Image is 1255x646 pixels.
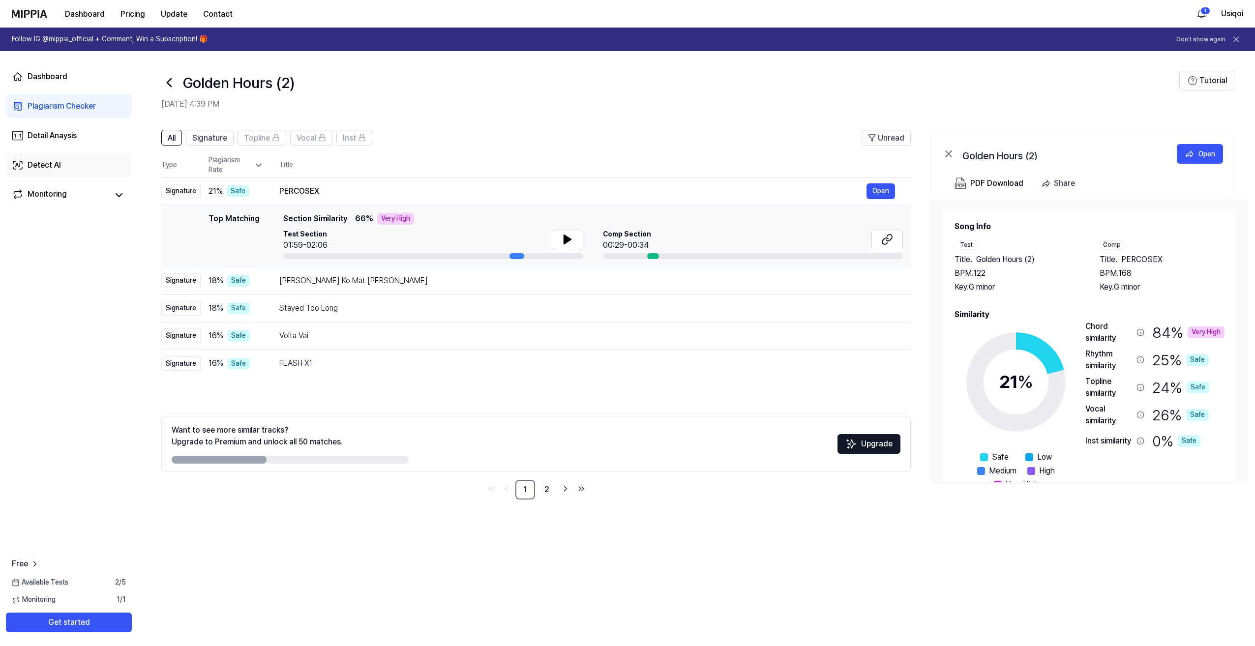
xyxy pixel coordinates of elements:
span: 18 % [209,275,223,287]
div: Safe [227,330,250,342]
span: All [168,132,176,144]
button: Usiqoi [1221,8,1243,20]
div: Signature [161,273,201,288]
div: BPM. 122 [955,267,1080,279]
a: Pricing [113,4,153,24]
div: BPM. 168 [1100,267,1225,279]
span: 21 % [209,185,223,197]
div: 25 % [1152,348,1209,372]
a: Go to next page [559,482,572,496]
div: Signature [161,184,201,199]
a: 1 [515,480,535,499]
button: Vocal [290,130,332,146]
span: 1 / 1 [117,595,126,605]
h2: Similarity [955,309,1225,321]
button: Don't show again [1176,35,1225,44]
span: Title . [955,254,972,265]
a: SparklesUpgrade [837,442,900,452]
div: Test [955,240,978,250]
div: Topline similarity [1085,376,1133,399]
span: Medium [989,465,1016,477]
span: 2 / 5 [115,578,126,587]
button: Share [1037,174,1083,193]
a: Go to first page [484,482,498,496]
span: Topline [244,132,270,144]
div: 21 [999,369,1033,395]
button: Tutorial [1179,71,1235,90]
button: Signature [186,130,234,146]
button: Unread [862,130,911,146]
div: Comp [1100,240,1124,250]
span: Unread [878,132,904,144]
div: Key. G minor [1100,281,1225,293]
div: Dashboard [28,71,67,83]
div: 00:29-00:34 [603,239,651,251]
div: Safe [1187,382,1209,393]
button: PDF Download [953,174,1025,193]
div: Signature [161,328,201,343]
span: Comp Section [603,230,651,239]
img: PDF Download [955,177,966,189]
span: Monitoring [12,595,56,605]
button: Update [153,4,195,24]
th: Title [279,153,911,177]
a: 2 [537,480,557,499]
a: Free [12,558,40,570]
div: [PERSON_NAME] Ko Mat [PERSON_NAME] [279,275,895,287]
span: Test Section [283,230,328,239]
button: All [161,130,182,146]
img: 알림 [1195,8,1207,20]
span: High [1039,465,1055,477]
div: Top Matching [209,213,260,259]
div: 1 [1200,7,1210,15]
div: 01:59-02:06 [283,239,328,251]
a: Open [1177,144,1223,164]
nav: pagination [161,480,911,499]
a: Update [153,0,195,28]
div: Safe [227,185,249,197]
div: PERCOSEX [279,185,867,197]
a: Song InfoTestTitle.Golden Hours (2)BPM.122Key.G minorCompTitle.PERCOSEXBPM.168Key.G minorSimilari... [931,199,1248,482]
h1: Golden Hours (2) [183,72,295,93]
div: Key. G minor [955,281,1080,293]
h2: [DATE] 4:39 PM [161,98,1179,110]
a: Monitoring [12,188,108,202]
div: Stayed Too Long [279,302,895,314]
h1: Follow IG @mippia_official + Comment, Win a Subscription! 🎁 [12,34,208,44]
button: Get started [6,613,132,632]
div: Inst similarity [1085,435,1133,447]
div: Monitoring [28,188,67,202]
a: Plagiarism Checker [6,94,132,118]
div: Signature [161,301,201,316]
button: 알림1 [1194,6,1209,22]
span: Safe [992,451,1009,463]
span: Very High [1006,479,1039,491]
span: PERCOSEX [1121,254,1163,265]
div: Rhythm similarity [1085,348,1133,372]
button: Inst [336,130,372,146]
span: % [1017,371,1033,392]
div: Detect AI [28,159,61,171]
a: Detail Anaysis [6,124,132,147]
div: Safe [227,302,250,314]
span: 18 % [209,302,223,314]
a: Go to last page [574,482,588,496]
div: Want to see more similar tracks? Upgrade to Premium and unlock all 50 matches. [172,424,343,448]
div: 26 % [1152,403,1209,427]
span: Inst [343,132,356,144]
div: Share [1054,177,1075,190]
div: Safe [227,358,250,370]
div: FLASH X1 [279,357,895,369]
div: Signature [161,356,201,371]
div: 24 % [1152,376,1209,399]
th: Type [161,153,201,177]
img: logo [12,10,47,18]
div: 0 % [1152,431,1200,451]
button: Dashboard [57,4,113,24]
span: 66 % [355,213,373,225]
span: Signature [192,132,227,144]
span: 16 % [209,330,223,342]
a: Go to previous page [500,482,513,496]
div: 84 % [1152,321,1225,344]
div: Safe [227,275,250,287]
